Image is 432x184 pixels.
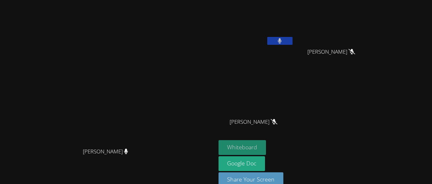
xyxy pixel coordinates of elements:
[219,156,265,171] a: Google Doc
[83,147,128,156] span: [PERSON_NAME]
[219,140,266,155] button: Whiteboard
[230,117,277,127] span: [PERSON_NAME]
[307,47,355,56] span: [PERSON_NAME]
